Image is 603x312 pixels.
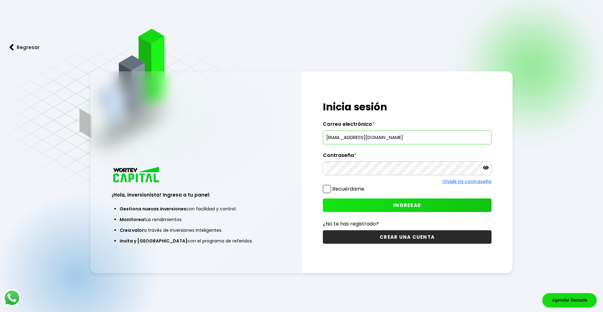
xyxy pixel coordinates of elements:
h1: Inicia sesión [323,99,492,114]
li: tus rendimientos. [120,214,273,225]
span: Crea valor [120,227,144,233]
button: CREAR UNA CUENTA [323,230,492,244]
span: Gestiona nuevas inversiones [120,206,186,212]
h3: ¡Hola, inversionista! Ingresa a tu panel: [112,191,280,198]
li: con el programa de referidos. [120,236,273,246]
img: flecha izquierda [9,44,14,51]
img: logos_whatsapp-icon.242b2217.svg [3,289,21,307]
span: INGRESAR [393,202,421,209]
label: Correo electrónico [323,121,492,131]
label: Recuérdame [332,185,364,192]
span: Monitorea [120,216,144,223]
div: Agendar llamada [542,293,597,307]
li: a través de inversiones inteligentes. [120,225,273,236]
span: Invita y [GEOGRAPHIC_DATA] [120,238,187,244]
a: ¿No te has registrado?CREAR UNA CUENTA [323,220,492,244]
a: Olvidé mi contraseña [442,178,492,185]
label: Contraseña [323,152,492,162]
p: ¿No te has registrado? [323,220,492,228]
img: logo_wortev_capital [112,166,161,185]
input: hola@wortev.capital [326,131,489,144]
button: INGRESAR [323,198,492,212]
li: con facilidad y control. [120,203,273,214]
